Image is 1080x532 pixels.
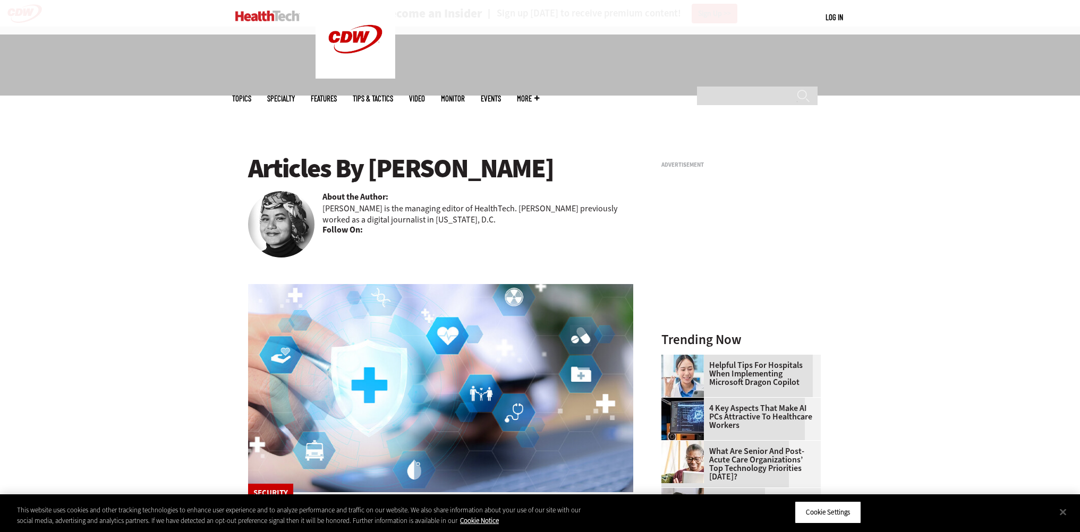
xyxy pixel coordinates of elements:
a: What Are Senior and Post-Acute Care Organizations’ Top Technology Priorities [DATE]? [661,447,814,481]
iframe: advertisement [661,172,821,305]
img: Older person using tablet [661,441,704,483]
b: About the Author: [322,191,388,203]
a: Doctor using phone to dictate to tablet [661,355,709,363]
a: Log in [826,12,843,22]
a: Helpful Tips for Hospitals When Implementing Microsoft Dragon Copilot [661,361,814,387]
button: Cookie Settings [795,501,861,524]
a: Older person using tablet [661,441,709,449]
img: Teta-Alim [248,191,314,258]
a: MonITor [441,95,465,102]
b: Follow On: [322,224,363,236]
a: CDW [316,70,395,81]
a: Features [311,95,337,102]
a: Video [409,95,425,102]
div: User menu [826,12,843,23]
img: Healthcare contact center [661,488,704,530]
a: More information about your privacy [460,516,499,525]
div: This website uses cookies and other tracking technologies to enhance user experience and to analy... [17,505,594,526]
h3: Trending Now [661,333,821,346]
p: [PERSON_NAME] is the managing editor of HealthTech. [PERSON_NAME] previously worked as a digital ... [322,203,634,225]
img: Desktop monitor with brain AI concept [661,398,704,440]
a: Events [481,95,501,102]
button: Close [1051,500,1075,524]
h1: Articles By [PERSON_NAME] [248,154,634,183]
span: Specialty [267,95,295,102]
a: Healthcare contact center [661,488,709,496]
img: Doctor using phone to dictate to tablet [661,355,704,397]
a: 4 Key Aspects That Make AI PCs Attractive to Healthcare Workers [661,404,814,430]
img: Healthcare cybersecurity [248,284,634,492]
img: Home [235,11,300,21]
span: More [517,95,539,102]
a: Security [253,489,288,497]
h3: Advertisement [661,162,821,168]
span: Topics [232,95,251,102]
a: Desktop monitor with brain AI concept [661,398,709,406]
a: Tips & Tactics [353,95,393,102]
